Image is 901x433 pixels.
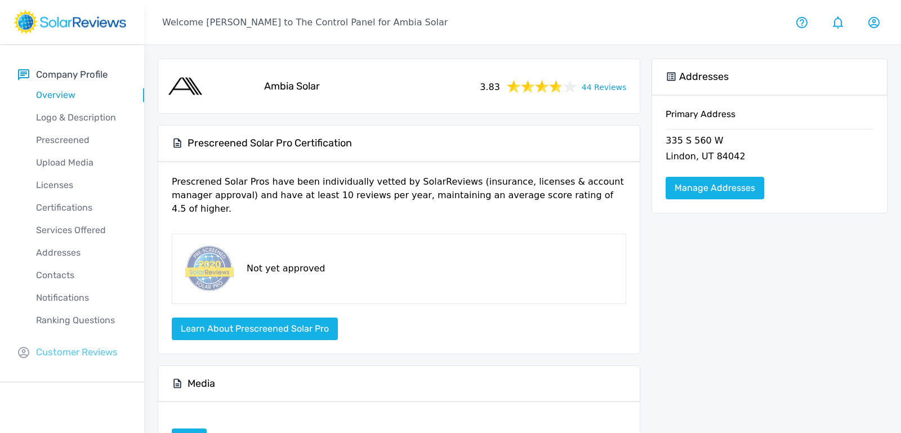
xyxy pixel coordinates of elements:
a: Logo & Description [18,106,144,129]
p: Certifications [18,201,144,215]
a: Ranking Questions [18,309,144,332]
a: Learn about Prescreened Solar Pro [172,323,338,334]
p: Prescreened [18,133,144,147]
p: Overview [18,88,144,102]
a: Notifications [18,287,144,309]
p: Ranking Questions [18,314,144,327]
p: Services Offered [18,224,144,237]
p: 335 S 560 W [666,134,873,150]
h6: Primary Address [666,109,873,129]
p: Logo & Description [18,111,144,124]
p: Welcome [PERSON_NAME] to The Control Panel for Ambia Solar [162,16,448,29]
a: Upload Media [18,151,144,174]
p: Lindon, UT 84042 [666,150,873,166]
a: Licenses [18,174,144,197]
h5: Ambia Solar [264,80,320,93]
button: Learn about Prescreened Solar Pro [172,318,338,340]
span: 3.83 [480,78,500,94]
p: Company Profile [36,68,108,82]
a: 44 Reviews [582,79,627,93]
h5: Prescreened Solar Pro Certification [188,137,352,150]
p: Licenses [18,178,144,192]
a: Addresses [18,242,144,264]
a: Overview [18,84,144,106]
a: Certifications [18,197,144,219]
p: Contacts [18,269,144,282]
p: Prescrened Solar Pros have been individually vetted by SolarReviews (insurance, licenses & accoun... [172,175,626,225]
p: Not yet approved [247,262,325,275]
p: Customer Reviews [36,345,118,359]
h5: Media [188,377,215,390]
a: Manage Addresses [666,177,764,199]
a: Services Offered [18,219,144,242]
p: Upload Media [18,156,144,169]
a: Contacts [18,264,144,287]
p: Notifications [18,291,144,305]
h5: Addresses [679,70,729,83]
a: Prescreened [18,129,144,151]
p: Addresses [18,246,144,260]
img: prescreened-badge.png [181,243,235,294]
